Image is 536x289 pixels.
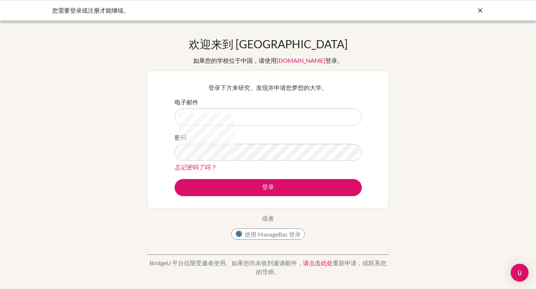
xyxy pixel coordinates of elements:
[208,84,328,91] font: 登录下方来研究、发现并申请您梦想的大学。
[325,57,343,64] font: 登录。
[262,183,274,190] font: 登录
[52,7,130,14] font: 您需要登录或注册才能继续。
[189,37,348,51] font: 欢迎来到 [GEOGRAPHIC_DATA]
[231,228,305,240] button: 使用 ManageBac 登录
[150,259,303,266] font: BridgeU 平台仅限受邀者使用。如果您尚未收到邀请邮件，
[193,57,277,64] font: 如果您的学校位于中国，请使用
[175,163,216,171] a: 忘记密码了吗？
[175,179,362,196] button: 登录
[303,259,333,266] a: 请点击此处
[175,134,186,141] font: 密码
[175,98,198,105] font: 电子邮件
[245,231,301,238] font: 使用 ManageBac 登录
[511,264,529,282] div: Open Intercom Messenger
[262,215,274,222] font: 或者
[277,57,325,64] a: [DOMAIN_NAME]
